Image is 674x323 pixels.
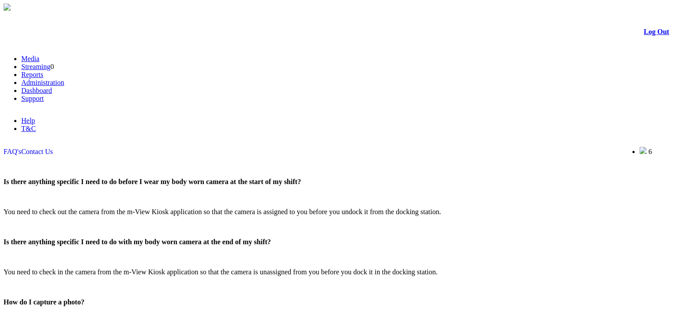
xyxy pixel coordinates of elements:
span: Is there anything specific I need to do with my body worn camera at the end of my shift? [4,238,271,246]
img: arrow-3.png [4,4,11,11]
p: You need to check in the camera from the m-View Kiosk application so that the camera is unassigne... [4,268,670,276]
a: T&C [21,125,36,132]
p: You need to check out the camera from the m-View Kiosk application so that the camera is assigned... [4,208,670,216]
a: Contact Us [21,148,53,155]
a: Administration [21,79,64,86]
span: Welcome, Nav Alchi design (Administrator) [520,147,622,154]
a: Dashboard [21,87,52,94]
a: Support [21,95,44,102]
a: Log Out [644,28,669,35]
a: FAQ's [4,148,21,155]
a: Media [21,55,39,62]
span: 6 [648,148,652,155]
span: 0 [51,63,54,70]
img: bell25.png [639,147,647,154]
span: Is there anything specific I need to do before I wear my body worn camera at the start of my shift? [4,178,301,185]
a: Streaming [21,63,51,70]
a: Help [21,117,35,124]
span: How do I capture a photo? [4,298,84,306]
a: Reports [21,71,43,78]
